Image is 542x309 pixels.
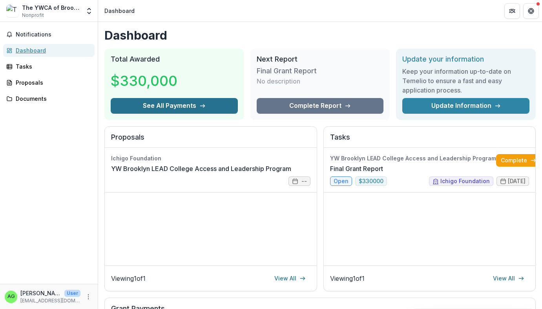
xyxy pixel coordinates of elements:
div: Dashboard [104,7,135,15]
div: Documents [16,95,88,103]
button: Open entity switcher [84,3,95,19]
button: See All Payments [111,98,238,114]
a: View All [270,272,310,285]
a: View All [488,272,529,285]
a: Complete [496,154,541,167]
h3: $330,000 [111,70,177,91]
a: Documents [3,92,95,105]
a: Dashboard [3,44,95,57]
div: Tasks [16,62,88,71]
img: The YWCA of Brooklyn, Inc. [6,5,19,17]
a: Update Information [402,98,529,114]
button: Get Help [523,3,539,19]
p: User [64,290,80,297]
h2: Tasks [330,133,529,148]
h2: Total Awarded [111,55,238,64]
button: More [84,292,93,302]
div: Proposals [16,78,88,87]
h2: Proposals [111,133,310,148]
p: No description [257,76,300,86]
a: Complete Report [257,98,384,114]
h2: Update your information [402,55,529,64]
div: Dashboard [16,46,88,55]
a: Final Grant Report [330,164,383,173]
nav: breadcrumb [101,5,138,16]
a: Proposals [3,76,95,89]
p: Viewing 1 of 1 [111,274,146,283]
p: Viewing 1 of 1 [330,274,365,283]
h3: Keep your information up-to-date on Temelio to ensure a fast and easy application process. [402,67,529,95]
span: Notifications [16,31,91,38]
button: Partners [504,3,520,19]
h2: Next Report [257,55,384,64]
button: Notifications [3,28,95,41]
span: Nonprofit [22,12,44,19]
h3: Final Grant Report [257,67,317,75]
p: [EMAIL_ADDRESS][DOMAIN_NAME] [20,297,80,304]
div: The YWCA of Brooklyn, Inc. [22,4,80,12]
h1: Dashboard [104,28,536,42]
p: [PERSON_NAME] [20,289,61,297]
div: Alexandra Gomes [7,294,15,299]
a: Tasks [3,60,95,73]
a: YW Brooklyn LEAD College Access and Leadership Program [111,164,291,173]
